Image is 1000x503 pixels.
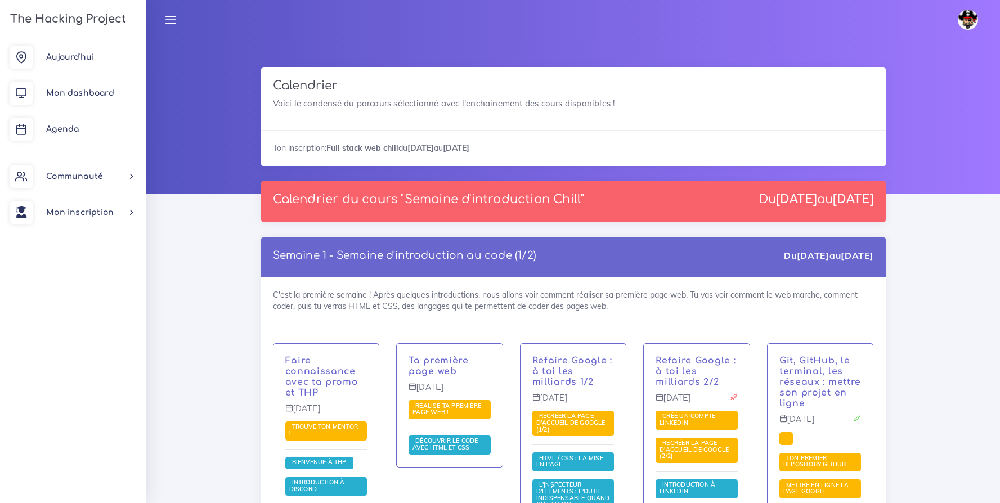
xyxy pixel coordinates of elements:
span: Mon dashboard [46,89,114,97]
span: Introduction à LinkedIn [660,480,715,495]
span: Communauté [46,172,103,181]
p: C'est l'heure de rendre ton premier véritable projet ! Demain est un jour de correction [656,356,738,387]
a: Trouve ton mentor ! [289,423,358,438]
span: Trouve ton mentor ! [289,423,358,437]
p: [DATE] [409,383,491,401]
strong: [DATE] [797,250,829,261]
span: Créé un compte LinkedIn [660,412,715,426]
div: Ton inscription: du au [261,130,886,165]
p: [DATE] [779,415,862,433]
a: Recréer la page d'accueil de Google (2/2) [660,439,729,460]
a: Bienvenue à THP [289,459,349,466]
span: Dans ce projet, nous te demanderons de coder ta première page web. Ce sera l'occasion d'appliquer... [409,400,491,419]
span: Cette ressource te donnera les bases pour comprendre LinkedIn, un puissant outil professionnel. [656,479,738,498]
strong: [DATE] [833,192,874,206]
a: Refaire Google : à toi les milliards 2/2 [656,356,736,387]
span: Ton premier repository GitHub [783,454,849,469]
span: L'intitulé du projet est simple, mais le projet sera plus dur qu'il n'y parait. [656,438,738,463]
a: Mettre en ligne la page Google [783,481,849,496]
p: Aujourd'hui tu vas attaquer HTML et CSS et faire ta première page web. [409,356,491,377]
span: HTML / CSS : la mise en page [536,454,603,469]
a: Git, GitHub, le terminal, les réseaux : mettre son projet en ligne [779,356,861,408]
p: Voici le condensé du parcours sélectionné avec l'enchainement des cours disponibles ! [273,97,874,110]
span: HTML et CSS permettent de réaliser une page web. Nous allons te montrer les bases qui te permettr... [409,435,491,455]
a: Ton premier repository GitHub [783,455,849,469]
span: Maintenant que tu sais faire des pages basiques, nous allons te montrer comment faire de la mise ... [532,452,615,471]
i: Corrections cette journée là [853,415,861,423]
p: C'est l'heure de ton premier véritable projet ! Tu vas recréer la très célèbre page d'accueil de ... [532,356,615,387]
img: avatar [958,10,978,30]
p: [DATE] [532,393,615,411]
p: [DATE] [656,393,738,411]
a: Semaine 1 - Semaine d'introduction au code (1/2) [273,250,537,261]
a: Recréer la page d'accueil de Google (1/2) [536,412,606,433]
span: Pour ce projet, nous allons te proposer d'utiliser ton terminal afin de faire marcher Git et GitH... [779,453,862,472]
span: Dans ce projet, tu vas mettre en place un compte LinkedIn et le préparer pour ta future vie. [656,411,738,430]
span: Utilise tout ce que tu as vu jusqu'à présent pour faire profiter à la terre entière de ton super ... [779,479,862,498]
h3: Calendrier [273,79,874,93]
span: Salut à toi et bienvenue à The Hacking Project. Que tu sois avec nous pour 3 semaines, 12 semaine... [285,457,353,469]
span: Mon inscription [46,208,114,217]
a: Créé un compte LinkedIn [660,412,715,427]
h3: The Hacking Project [7,13,126,25]
span: Introduction à Discord [289,478,345,493]
p: Calendrier du cours "Semaine d'introduction Chill" [273,192,585,206]
span: Aujourd'hui [46,53,94,61]
strong: [DATE] [407,143,434,153]
span: L'intitulé du projet est simple, mais le projet sera plus dur qu'il n'y parait. [532,411,615,436]
span: Agenda [46,125,79,133]
span: Nous allons te demander de trouver la personne qui va t'aider à faire la formation dans les meill... [285,421,367,441]
p: [DATE] [285,404,367,422]
a: Faire connaissance avec ta promo et THP [285,356,358,397]
a: Introduction à LinkedIn [660,481,715,496]
i: Projet à rendre ce jour-là [730,393,738,401]
span: Pour cette session, nous allons utiliser Discord, un puissant outil de gestion de communauté. Nou... [285,477,367,496]
a: Ta première page web [409,356,469,376]
a: Réalise ta première page web ! [412,402,481,416]
p: C'est le premier jour ! Après quelques introductions, nous verront comment réaliser ta première p... [285,356,367,398]
div: Du au [784,249,873,262]
span: Bienvenue à THP [289,458,349,466]
p: C'est bien de coder, mais c'est encore mieux si toute la terre entière pouvait voir tes fantastiq... [779,356,862,408]
a: Introduction à Discord [289,479,345,493]
strong: [DATE] [443,143,469,153]
strong: Full stack web chill [326,143,398,153]
strong: [DATE] [776,192,817,206]
a: HTML / CSS : la mise en page [536,455,603,469]
a: Refaire Google : à toi les milliards 1/2 [532,356,612,387]
a: Découvrir le code avec HTML et CSS [412,437,478,452]
div: Du au [759,192,874,206]
strong: [DATE] [841,250,873,261]
span: Découvrir le code avec HTML et CSS [412,437,478,451]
